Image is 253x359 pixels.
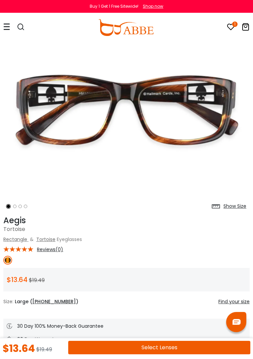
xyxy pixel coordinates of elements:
a: Rectangle [3,236,27,243]
div: 90 Day Warranty [7,335,246,343]
a: Shop now [139,3,163,9]
span: Large ( ) [15,298,78,305]
span: & [29,236,35,243]
div: Buy 1 Get 1 Free Sitewide! [90,3,138,9]
span: Size: [3,298,13,305]
a: Tortoise [36,236,55,243]
span: Reviews(0) [37,246,63,252]
span: Tortoise [3,225,25,233]
img: chat [233,319,241,325]
img: abbeglasses.com [98,19,153,36]
span: [PHONE_NUMBER] [32,298,76,305]
h1: Aegis [3,216,250,226]
span: $19.49 [29,276,45,284]
div: 30 Day 100% Money-Back Guarantee [7,322,246,330]
button: Select Lenses [68,341,250,354]
div: Show Size [223,203,246,210]
div: Shop now [143,3,163,9]
a: 1 [227,24,235,32]
i: 1 [232,22,238,27]
div: Find your size [218,298,250,305]
div: $13.64 [3,344,35,354]
img: Aegis Tortoise TR Eyeglasses , UniversalBridgeFit Frames from ABBE Glasses [3,7,250,212]
div: $19.49 [36,344,52,354]
span: Eyeglasses [57,236,82,243]
span: $13.64 [7,275,28,284]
